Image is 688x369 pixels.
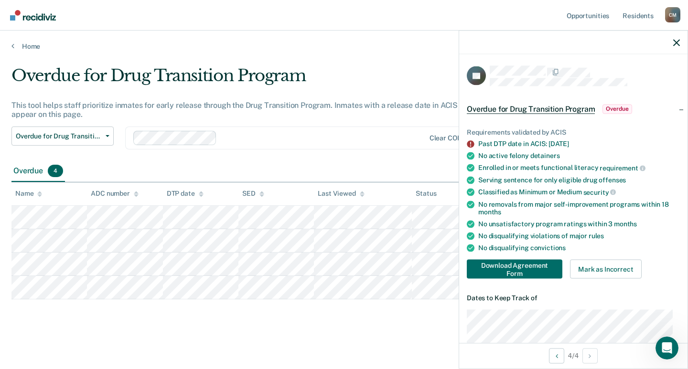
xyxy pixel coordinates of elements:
[478,220,680,228] div: No unsatisfactory program ratings within 3
[11,101,527,119] div: This tool helps staff prioritize inmates for early release through the Drug Transition Program. I...
[15,190,42,198] div: Name
[11,42,677,51] a: Home
[459,94,688,124] div: Overdue for Drug Transition ProgramOverdue
[459,343,688,368] div: 4 / 4
[430,134,466,142] div: Clear COIIIs
[549,348,564,363] button: Previous Opportunity
[570,260,642,279] button: Mark as Incorrect
[530,244,566,252] span: convictions
[467,294,680,302] dt: Dates to Keep Track of
[318,190,364,198] div: Last Viewed
[478,208,501,216] span: months
[167,190,204,198] div: DTP date
[665,7,680,22] button: Profile dropdown button
[11,66,527,93] div: Overdue for Drug Transition Program
[602,104,632,114] span: Overdue
[478,152,680,160] div: No active felony
[478,164,680,172] div: Enrolled in or meets functional literacy
[467,260,566,279] a: Navigate to form link
[589,232,604,240] span: rules
[583,188,616,196] span: security
[416,190,436,198] div: Status
[16,132,102,140] span: Overdue for Drug Transition Program
[467,128,680,136] div: Requirements validated by ACIS
[530,152,560,159] span: detainers
[478,200,680,216] div: No removals from major self-improvement programs within 18
[478,232,680,240] div: No disqualifying violations of major
[242,190,264,198] div: SED
[665,7,680,22] div: C M
[656,337,678,359] iframe: Intercom live chat
[600,164,645,172] span: requirement
[582,348,598,363] button: Next Opportunity
[478,188,680,196] div: Classified as Minimum or Medium
[48,165,63,177] span: 4
[614,220,637,228] span: months
[10,10,56,21] img: Recidiviz
[478,140,680,148] div: Past DTP date in ACIS: [DATE]
[478,176,680,184] div: Serving sentence for only eligible drug
[467,260,562,279] button: Download Agreement Form
[467,104,595,114] span: Overdue for Drug Transition Program
[91,190,139,198] div: ADC number
[599,176,626,183] span: offenses
[11,161,65,182] div: Overdue
[478,244,680,252] div: No disqualifying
